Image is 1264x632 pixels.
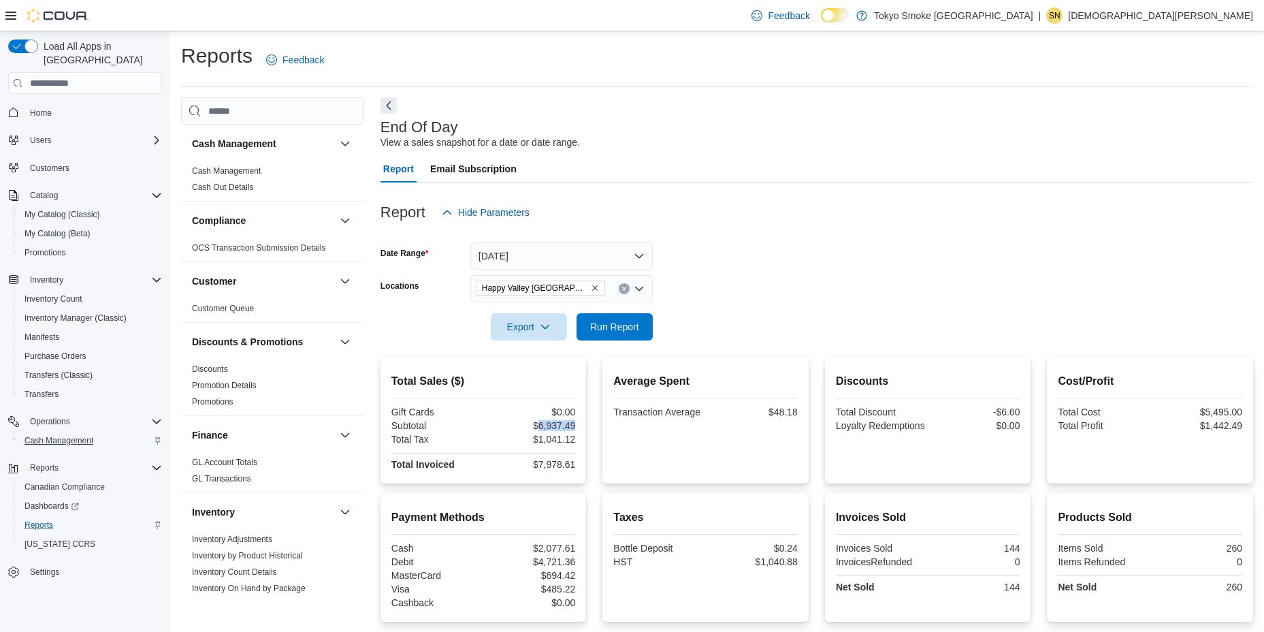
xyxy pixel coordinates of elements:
[14,243,167,262] button: Promotions
[458,206,530,219] span: Hide Parameters
[1058,509,1242,526] h2: Products Sold
[25,247,66,258] span: Promotions
[486,459,575,470] div: $7,978.61
[14,535,167,554] button: [US_STATE] CCRS
[486,584,575,595] div: $485.22
[613,543,702,554] div: Bottle Deposit
[25,294,82,304] span: Inventory Count
[192,380,257,391] span: Promotion Details
[3,131,167,150] button: Users
[192,274,236,288] h3: Customer
[19,517,162,533] span: Reports
[768,9,809,22] span: Feedback
[14,205,167,224] button: My Catalog (Classic)
[192,214,334,227] button: Compliance
[391,584,481,595] div: Visa
[19,386,162,402] span: Transfers
[337,504,353,520] button: Inventory
[613,556,702,567] div: HST
[3,158,167,178] button: Customers
[25,272,69,288] button: Inventory
[25,187,162,204] span: Catalog
[8,97,162,617] nav: Complex example
[391,420,481,431] div: Subtotal
[181,42,253,69] h1: Reports
[380,281,419,291] label: Locations
[430,155,517,183] span: Email Subscription
[591,284,599,292] button: Remove Happy Valley Goose Bay from selection in this group
[192,505,235,519] h3: Inventory
[19,498,162,514] span: Dashboards
[192,364,228,374] a: Discounts
[1049,7,1060,24] span: SN
[383,155,414,183] span: Report
[337,334,353,350] button: Discounts & Promotions
[27,9,88,22] img: Cova
[25,460,162,476] span: Reports
[836,556,925,567] div: InvoicesRefunded
[25,413,162,430] span: Operations
[192,303,254,314] span: Customer Queue
[25,563,162,580] span: Settings
[3,102,167,122] button: Home
[19,517,59,533] a: Reports
[192,364,228,375] span: Discounts
[19,329,162,345] span: Manifests
[391,434,481,445] div: Total Tax
[192,304,254,313] a: Customer Queue
[1153,556,1242,567] div: 0
[14,347,167,366] button: Purchase Orders
[30,462,59,473] span: Reports
[192,214,246,227] h3: Compliance
[391,543,481,554] div: Cash
[391,570,481,581] div: MasterCard
[874,7,1033,24] p: Tokyo Smoke [GEOGRAPHIC_DATA]
[19,291,162,307] span: Inventory Count
[192,274,334,288] button: Customer
[192,457,257,468] span: GL Account Totals
[3,412,167,431] button: Operations
[470,242,653,270] button: [DATE]
[14,477,167,496] button: Canadian Compliance
[30,274,63,285] span: Inventory
[192,567,277,578] span: Inventory Count Details
[3,270,167,289] button: Inventory
[1058,556,1147,567] div: Items Refunded
[486,407,575,417] div: $0.00
[14,366,167,385] button: Transfers (Classic)
[619,283,630,294] button: Clear input
[19,367,98,383] a: Transfers (Classic)
[38,39,162,67] span: Load All Apps in [GEOGRAPHIC_DATA]
[3,562,167,582] button: Settings
[30,163,69,174] span: Customers
[181,361,364,415] div: Discounts & Promotions
[337,212,353,229] button: Compliance
[836,543,925,554] div: Invoices Sold
[634,283,645,294] button: Open list of options
[19,479,110,495] a: Canadian Compliance
[192,567,277,577] a: Inventory Count Details
[1058,543,1147,554] div: Items Sold
[19,348,92,364] a: Purchase Orders
[192,550,303,561] span: Inventory by Product Historical
[192,534,272,545] span: Inventory Adjustments
[391,597,481,608] div: Cashback
[836,582,875,592] strong: Net Sold
[1046,7,1063,24] div: Shiran Norbert
[25,351,86,362] span: Purchase Orders
[19,329,65,345] a: Manifests
[25,435,93,446] span: Cash Management
[577,313,653,341] button: Run Report
[192,584,306,593] a: Inventory On Hand by Package
[14,496,167,516] a: Dashboards
[25,272,162,288] span: Inventory
[1058,420,1147,431] div: Total Profit
[19,225,162,242] span: My Catalog (Beta)
[19,310,132,326] a: Inventory Manager (Classic)
[192,165,261,176] span: Cash Management
[391,509,576,526] h2: Payment Methods
[192,137,276,151] h3: Cash Management
[14,224,167,243] button: My Catalog (Beta)
[14,516,167,535] button: Reports
[25,564,65,580] a: Settings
